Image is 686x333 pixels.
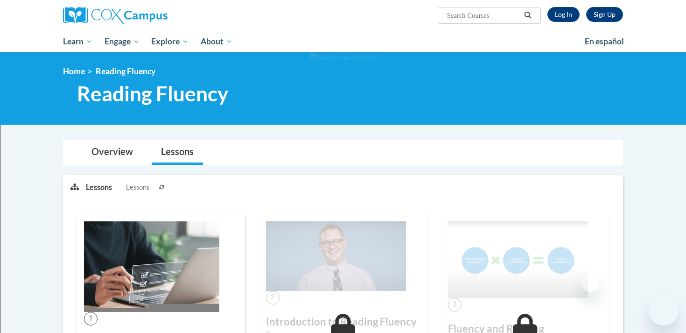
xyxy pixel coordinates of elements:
a: En español [579,32,630,51]
a: Explore [145,31,195,52]
a: About [195,31,238,52]
img: Section background [310,53,376,63]
iframe: Button to launch messaging window [649,296,679,326]
button: Search [521,10,535,21]
span: En español [585,36,624,46]
input: Search Courses [446,10,521,21]
a: Log In [547,7,580,22]
iframe: Close message [581,273,599,292]
a: Home [63,66,85,76]
a: Engage [98,31,146,52]
a: Learn [57,31,98,52]
span: Reading Fluency [77,81,228,106]
span: Explore [151,36,189,47]
span: Engage [105,36,140,47]
span: Learn [63,36,92,47]
a: Register [586,7,623,22]
a: Cox Campus [63,7,240,24]
div: Main menu [49,31,637,52]
span: About [201,36,232,47]
span: Reading Fluency [96,66,155,76]
img: Cox Campus [63,7,168,24]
